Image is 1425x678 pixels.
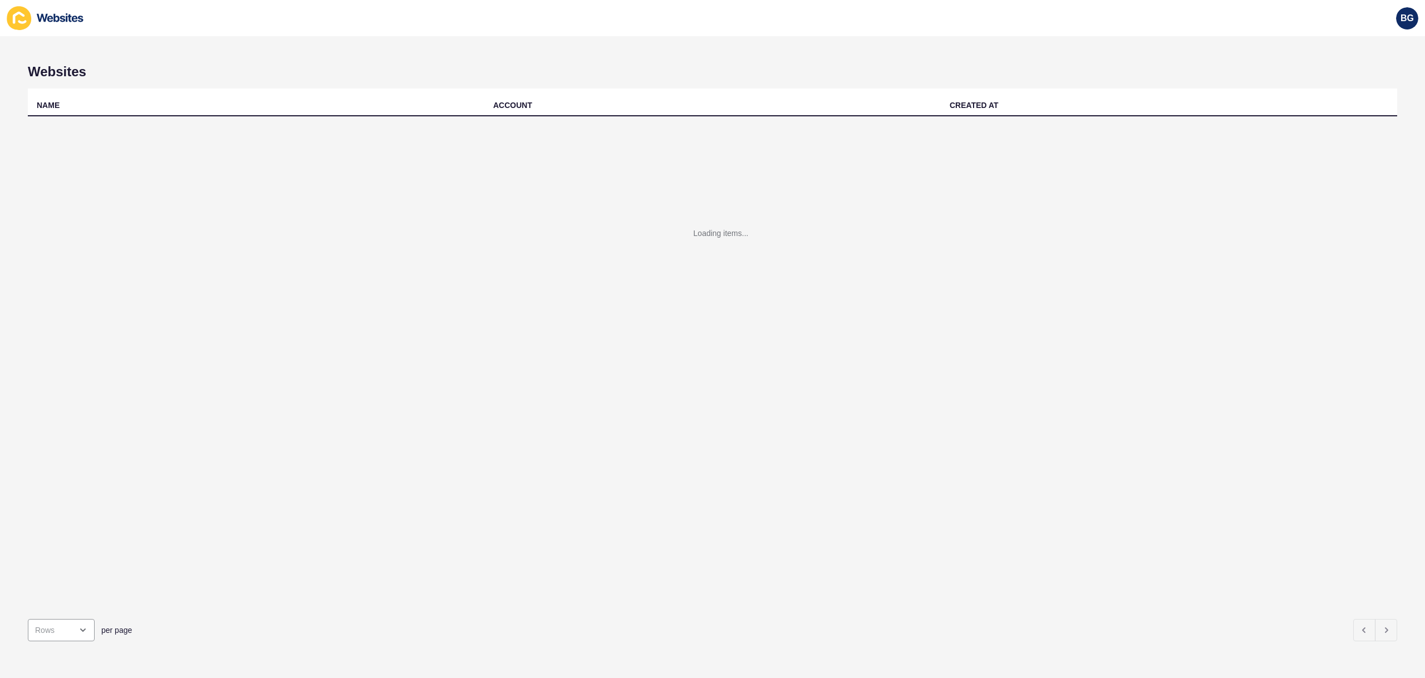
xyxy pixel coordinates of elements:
[493,100,532,111] div: ACCOUNT
[101,625,132,636] span: per page
[1401,13,1414,24] span: BG
[694,228,749,239] div: Loading items...
[28,619,95,641] div: open menu
[28,64,1397,80] h1: Websites
[37,100,60,111] div: NAME
[950,100,999,111] div: CREATED AT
